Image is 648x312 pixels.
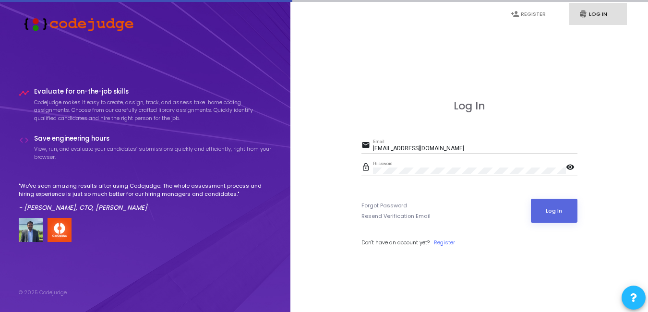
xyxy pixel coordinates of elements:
[361,239,430,246] span: Don't have an account yet?
[579,10,588,18] i: fingerprint
[19,288,67,297] div: © 2025 Codejudge
[19,88,29,98] i: timeline
[361,212,431,220] a: Resend Verification Email
[361,202,407,210] a: Forgot Password
[361,100,577,112] h3: Log In
[569,3,627,25] a: fingerprintLog In
[434,239,455,247] a: Register
[501,3,559,25] a: person_addRegister
[361,140,373,152] mat-icon: email
[34,88,272,96] h4: Evaluate for on-the-job skills
[19,182,272,198] p: "We've seen amazing results after using Codejudge. The whole assessment process and hiring experi...
[34,135,272,143] h4: Save engineering hours
[511,10,519,18] i: person_add
[34,145,272,161] p: View, run, and evaluate your candidates’ submissions quickly and efficiently, right from your bro...
[19,135,29,145] i: code
[361,162,373,174] mat-icon: lock_outline
[19,218,43,242] img: user image
[34,98,272,122] p: Codejudge makes it easy to create, assign, track, and assess take-home coding assignments. Choose...
[566,162,577,174] mat-icon: visibility
[48,218,72,242] img: company-logo
[531,199,577,223] button: Log In
[373,145,577,152] input: Email
[19,203,147,212] em: - [PERSON_NAME], CTO, [PERSON_NAME]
